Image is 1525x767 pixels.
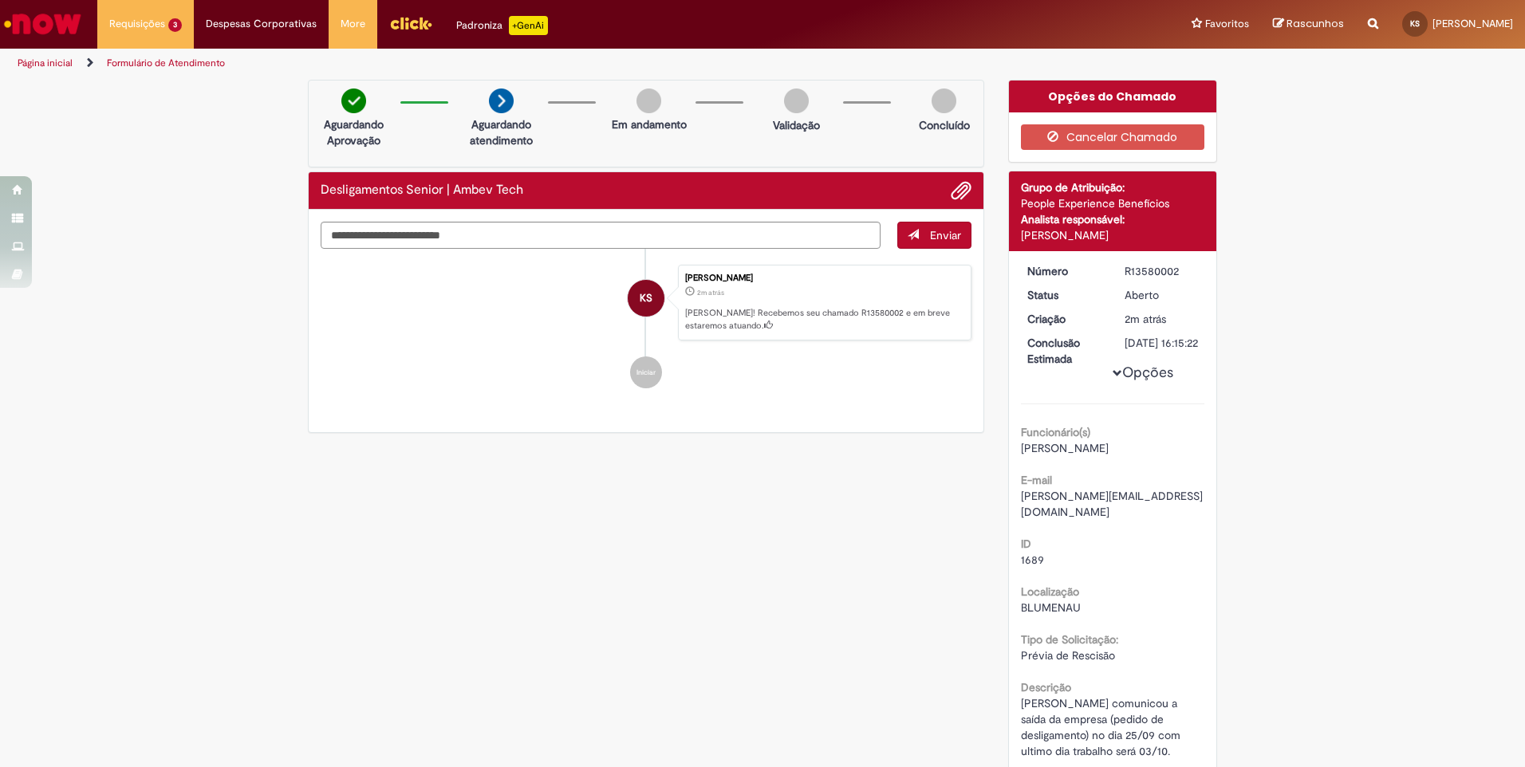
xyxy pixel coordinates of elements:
div: [DATE] 16:15:22 [1125,335,1199,351]
li: Kianny Lourdes dos Santos [321,265,971,341]
div: [PERSON_NAME] [685,273,963,283]
p: [PERSON_NAME]! Recebemos seu chamado R13580002 e em breve estaremos atuando. [685,307,963,332]
div: 30/09/2025 09:15:19 [1125,311,1199,327]
button: Cancelar Chamado [1021,124,1205,150]
span: 3 [168,18,182,32]
dt: Conclusão Estimada [1015,335,1113,367]
p: Em andamento [612,116,687,132]
a: Página inicial [18,57,73,69]
time: 30/09/2025 09:15:19 [697,288,724,297]
span: More [341,16,365,32]
span: Despesas Corporativas [206,16,317,32]
div: Analista responsável: [1021,211,1205,227]
span: Favoritos [1205,16,1249,32]
b: Localização [1021,584,1079,599]
dt: Criação [1015,311,1113,327]
span: 2m atrás [697,288,724,297]
span: BLUMENAU [1021,600,1081,615]
img: img-circle-grey.png [932,88,956,113]
ul: Trilhas de página [12,49,1005,78]
img: img-circle-grey.png [636,88,661,113]
img: arrow-next.png [489,88,514,113]
p: Aguardando atendimento [463,116,540,148]
p: Validação [773,117,820,133]
b: Descrição [1021,680,1071,694]
span: 1689 [1021,553,1044,567]
a: Rascunhos [1273,17,1344,32]
a: Formulário de Atendimento [107,57,225,69]
p: +GenAi [509,16,548,35]
dt: Número [1015,263,1113,279]
b: E-mail [1021,473,1052,487]
b: Tipo de Solicitação: [1021,632,1118,647]
span: [PERSON_NAME] [1432,17,1513,30]
span: Enviar [930,228,961,242]
b: Funcionário(s) [1021,425,1090,439]
span: 2m atrás [1125,312,1166,326]
span: Prévia de Rescisão [1021,648,1115,663]
span: KS [1410,18,1420,29]
button: Enviar [897,222,971,249]
div: Aberto [1125,287,1199,303]
div: Kianny Lourdes dos Santos [628,280,664,317]
div: Padroniza [456,16,548,35]
ul: Histórico de tíquete [321,249,971,405]
span: [PERSON_NAME][EMAIL_ADDRESS][DOMAIN_NAME] [1021,489,1203,519]
div: [PERSON_NAME] [1021,227,1205,243]
img: check-circle-green.png [341,88,366,113]
div: R13580002 [1125,263,1199,279]
dt: Status [1015,287,1113,303]
img: img-circle-grey.png [784,88,809,113]
p: Aguardando Aprovação [315,116,392,148]
span: KS [640,279,652,317]
span: [PERSON_NAME] comunicou a saída da empresa (pedido de desligamento) no dia 25/09 com ultimo dia t... [1021,696,1184,758]
span: Rascunhos [1287,16,1344,31]
h2: Desligamentos Senior | Ambev Tech Histórico de tíquete [321,183,523,198]
img: ServiceNow [2,8,84,40]
p: Concluído [919,117,970,133]
b: ID [1021,537,1031,551]
button: Adicionar anexos [951,180,971,201]
div: People Experience Benefícios [1021,195,1205,211]
span: [PERSON_NAME] [1021,441,1109,455]
div: Opções do Chamado [1009,81,1217,112]
div: Grupo de Atribuição: [1021,179,1205,195]
span: Requisições [109,16,165,32]
img: click_logo_yellow_360x200.png [389,11,432,35]
textarea: Digite sua mensagem aqui... [321,222,881,249]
